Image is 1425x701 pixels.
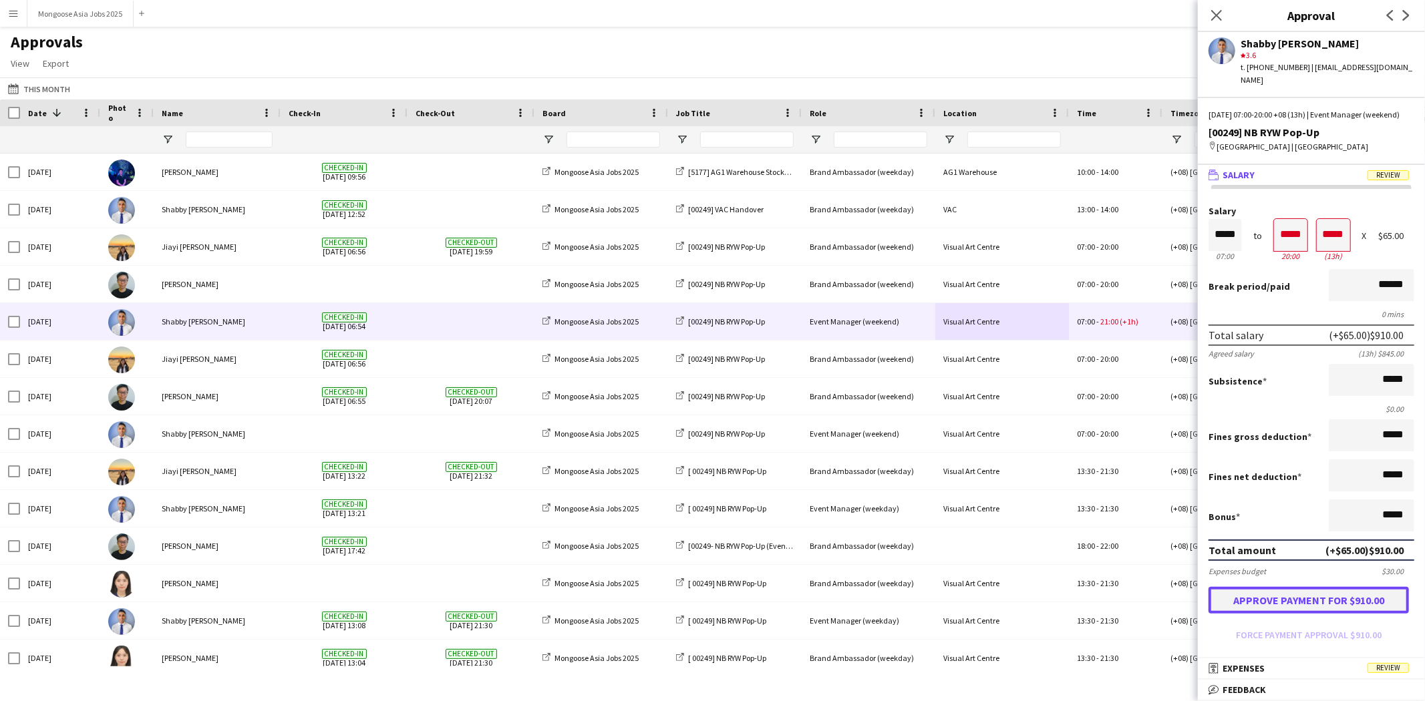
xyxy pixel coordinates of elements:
[20,415,100,452] div: [DATE]
[802,154,935,190] div: Brand Ambassador (weekday)
[542,242,639,252] a: Mongoose Asia Jobs 2025
[688,429,765,439] span: [00249] NB RYW Pop-Up
[1096,391,1099,401] span: -
[542,134,555,146] button: Open Filter Menu
[20,154,100,190] div: [DATE]
[802,602,935,639] div: Event Manager (weekday)
[1100,578,1118,588] span: 21:30
[416,453,526,489] span: [DATE] 21:32
[154,453,281,489] div: Jiayi [PERSON_NAME]
[1162,303,1316,340] div: (+08) [GEOGRAPHIC_DATA]
[108,496,135,523] img: Shabby A. Malik
[676,316,765,326] a: [00249] NB RYW Pop-Up
[108,533,135,560] img: Ngar Hoon Ng
[1254,231,1263,241] div: to
[1209,280,1267,292] span: Break period
[154,490,281,527] div: Shabby [PERSON_NAME]
[688,616,766,626] span: [ 00249] NB RYW Pop-Up
[676,167,800,177] a: [5177] AG1 Warehouse Stocktake
[555,354,639,364] span: Mongoose Asia Jobs 2025
[1209,587,1409,614] button: Approve payment for $910.00
[1368,663,1409,673] span: Review
[1077,242,1095,252] span: 07:00
[542,503,639,513] a: Mongoose Asia Jobs 2025
[1096,616,1099,626] span: -
[1077,279,1095,289] span: 07:00
[1096,503,1099,513] span: -
[802,303,935,340] div: Event Manager (weekend)
[1077,204,1095,214] span: 13:00
[1209,511,1240,523] label: Bonus
[935,490,1069,527] div: Visual Art Centre
[289,228,400,265] span: [DATE] 06:56
[20,266,100,302] div: [DATE]
[943,134,955,146] button: Open Filter Menu
[1209,126,1414,138] div: [00249] NB RYW Pop-Up
[108,272,135,298] img: Ngar Hoon Ng
[688,242,765,252] span: [00249] NB RYW Pop-Up
[688,391,765,401] span: [00249] NB RYW Pop-Up
[20,191,100,228] div: [DATE]
[289,154,400,190] span: [DATE] 09:56
[1209,375,1267,387] label: Subsistence
[446,462,497,472] span: Checked-out
[935,565,1069,602] div: Visual Art Centre
[1100,541,1118,551] span: 22:00
[446,612,497,622] span: Checked-out
[1209,471,1301,483] label: Fines net deduction
[555,204,639,214] span: Mongoose Asia Jobs 2025
[1317,251,1350,261] div: 13h
[676,429,765,439] a: [00249] NB RYW Pop-Up
[1162,453,1316,489] div: (+08) [GEOGRAPHIC_DATA]
[1120,316,1138,326] span: (+1h)
[688,354,765,364] span: [00249] NB RYW Pop-Up
[1096,354,1099,364] span: -
[676,616,766,626] a: [ 00249] NB RYW Pop-Up
[688,541,799,551] span: [00249- NB RYW Pop-Up (Evening)
[688,279,765,289] span: [00249] NB RYW Pop-Up
[108,346,135,373] img: Jiayi Rachel Liew
[542,204,639,214] a: Mongoose Asia Jobs 2025
[154,602,281,639] div: Shabby [PERSON_NAME]
[676,134,688,146] button: Open Filter Menu
[555,578,639,588] span: Mongoose Asia Jobs 2025
[1378,231,1414,241] div: $65.00
[289,378,400,415] span: [DATE] 06:55
[802,228,935,265] div: Brand Ambassador (weekend)
[802,266,935,302] div: Brand Ambassador (weekend)
[1100,242,1118,252] span: 20:00
[935,640,1069,676] div: Visual Art Centre
[935,266,1069,302] div: Visual Art Centre
[700,132,794,148] input: Job Title Filter Input
[676,204,764,214] a: [00249] VAC Handover
[1382,566,1414,576] div: $30.00
[1100,354,1118,364] span: 20:00
[935,228,1069,265] div: Visual Art Centre
[802,640,935,676] div: Brand Ambassador (weekday)
[416,108,455,118] span: Check-Out
[1209,566,1266,576] div: Expenses budget
[802,415,935,452] div: Event Manager (weekend)
[20,228,100,265] div: [DATE]
[1096,578,1099,588] span: -
[542,653,639,663] a: Mongoose Asia Jobs 2025
[555,167,639,177] span: Mongoose Asia Jobs 2025
[542,108,566,118] span: Board
[676,242,765,252] a: [00249] NB RYW Pop-Up
[688,167,800,177] span: [5177] AG1 Warehouse Stocktake
[28,108,47,118] span: Date
[688,503,766,513] span: [ 00249] NB RYW Pop-Up
[1077,108,1096,118] span: Time
[1241,61,1414,85] div: t. [PHONE_NUMBER] | [EMAIL_ADDRESS][DOMAIN_NAME]
[1162,415,1316,452] div: (+08) [GEOGRAPHIC_DATA]
[943,108,977,118] span: Location
[1077,391,1095,401] span: 07:00
[676,466,766,476] a: [ 00249] NB RYW Pop-Up
[322,387,367,397] span: Checked-in
[1100,466,1118,476] span: 21:30
[154,415,281,452] div: Shabby [PERSON_NAME]
[154,340,281,377] div: Jiayi [PERSON_NAME]
[162,134,174,146] button: Open Filter Menu
[1077,653,1095,663] span: 13:30
[676,279,765,289] a: [00249] NB RYW Pop-Up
